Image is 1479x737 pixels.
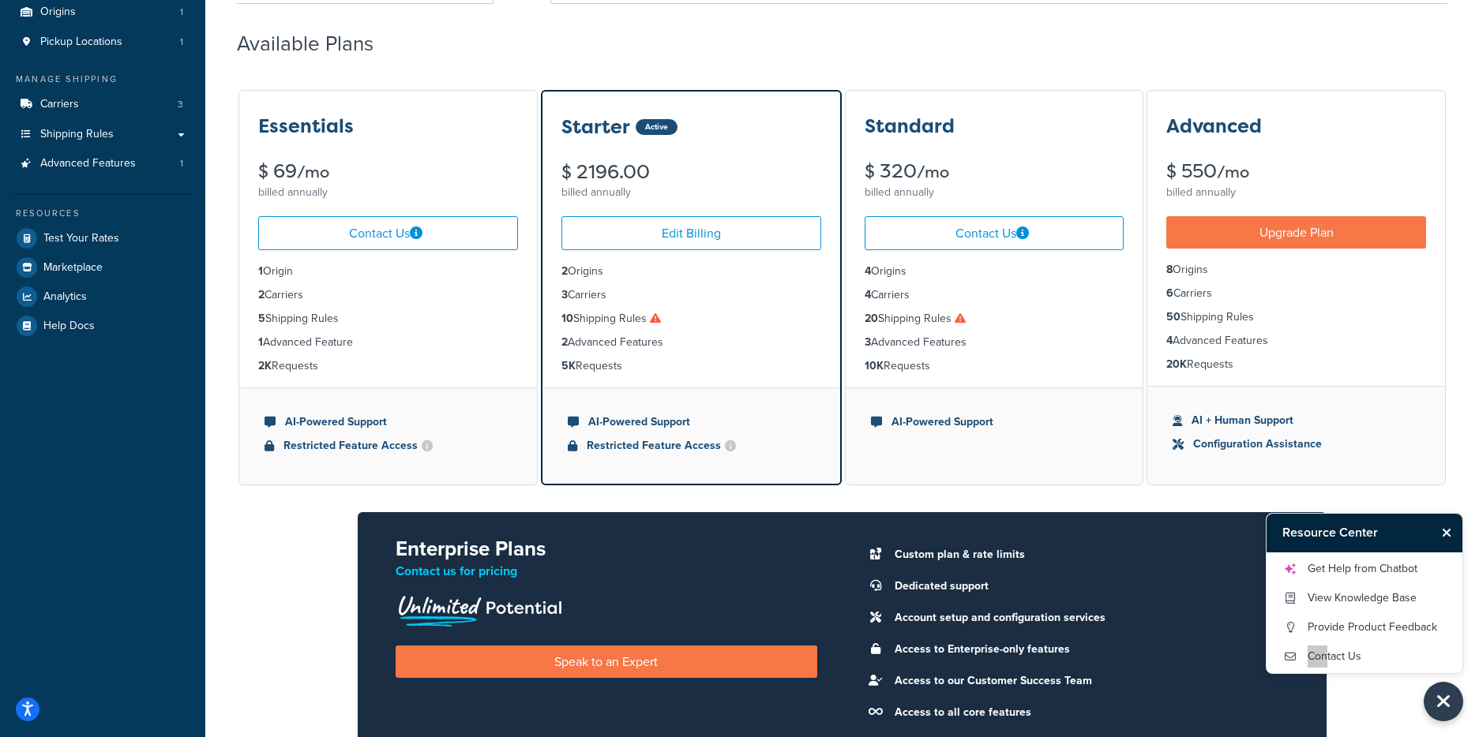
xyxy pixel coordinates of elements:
[40,128,114,141] span: Shipping Rules
[12,149,193,178] li: Advanced Features
[887,670,1289,692] li: Access to our Customer Success Team
[12,28,193,57] li: Pickup Locations
[258,181,518,204] div: billed annually
[1166,356,1426,373] li: Requests
[561,286,821,304] li: Carriers
[561,310,821,327] li: Shipping Rules
[40,6,76,19] span: Origins
[12,149,193,178] a: Advanced Features 1
[561,263,568,279] strong: 2
[12,253,193,282] a: Marketplace
[887,544,1289,566] li: Custom plan & rate limits
[561,216,821,250] a: Edit Billing
[865,181,1124,204] div: billed annually
[1267,514,1435,552] h3: Resource Center
[887,607,1289,629] li: Account setup and configuration services
[1166,181,1426,204] div: billed annually
[1166,116,1262,137] h3: Advanced
[1282,585,1447,611] a: View Knowledge Base
[561,357,821,375] li: Requests
[12,312,193,340] a: Help Docs
[43,290,87,304] span: Analytics
[12,207,193,220] div: Resources
[1173,412,1420,429] li: AI + Human Support
[258,216,518,250] a: Contact Us
[40,157,136,170] span: Advanced Features
[258,357,272,374] strong: 2K
[258,310,265,327] strong: 5
[258,263,263,279] strong: 1
[887,575,1289,597] li: Dedicated support
[561,357,576,374] strong: 5K
[396,537,816,560] h2: Enterprise Plans
[178,98,183,111] span: 3
[865,334,871,350] strong: 3
[1173,436,1420,453] li: Configuration Assistance
[865,310,1124,327] li: Shipping Rules
[561,181,821,204] div: billed annually
[1166,309,1426,326] li: Shipping Rules
[887,701,1289,724] li: Access to all core features
[887,638,1289,660] li: Access to Enterprise-only features
[1424,682,1463,721] button: Close Resource Center
[43,320,95,333] span: Help Docs
[12,73,193,86] div: Manage Shipping
[258,162,518,181] div: $ 69
[237,32,397,55] h2: Available Plans
[865,334,1124,351] li: Advanced Features
[561,263,821,280] li: Origins
[180,36,183,49] span: 1
[258,286,518,304] li: Carriers
[12,224,193,253] li: Test Your Rates
[865,216,1124,250] a: Contact Us
[636,119,678,135] div: Active
[865,357,1124,375] li: Requests
[258,263,518,280] li: Origin
[865,286,871,303] strong: 4
[1166,261,1173,278] strong: 8
[12,282,193,311] a: Analytics
[865,263,871,279] strong: 4
[568,413,815,431] li: AI-Powered Support
[258,310,518,327] li: Shipping Rules
[865,263,1124,280] li: Origins
[40,98,79,111] span: Carriers
[568,437,815,455] li: Restricted Feature Access
[396,590,563,627] img: Unlimited Potential
[258,334,518,351] li: Advanced Feature
[561,163,821,181] div: $ 2196.00
[265,413,512,431] li: AI-Powered Support
[1166,216,1426,249] a: Upgrade Plan
[561,117,630,137] h3: Starter
[396,560,816,582] p: Contact us for pricing
[43,261,103,275] span: Marketplace
[12,90,193,119] a: Carriers 3
[561,310,573,327] strong: 10
[258,116,354,137] h3: Essentials
[1166,332,1173,349] strong: 4
[297,161,329,183] small: /mo
[265,437,512,455] li: Restricted Feature Access
[561,334,821,351] li: Advanced Features
[865,357,884,374] strong: 10K
[1166,285,1426,302] li: Carriers
[40,36,122,49] span: Pickup Locations
[1166,309,1181,325] strong: 50
[865,162,1124,181] div: $ 320
[1282,615,1447,640] a: Provide Product Feedback
[1435,523,1462,542] button: Close Resource Center
[43,232,119,245] span: Test Your Rates
[258,334,263,350] strong: 1
[1166,261,1426,279] li: Origins
[1166,356,1187,372] strong: 20K
[12,120,193,149] a: Shipping Rules
[258,286,265,303] strong: 2
[1217,161,1249,183] small: /mo
[865,286,1124,304] li: Carriers
[917,161,949,183] small: /mo
[258,357,518,375] li: Requests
